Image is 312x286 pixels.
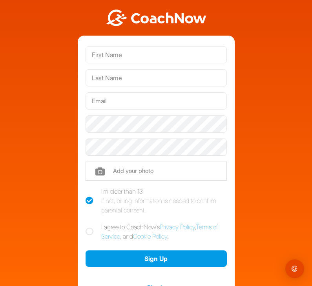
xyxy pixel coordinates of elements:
div: I'm older than 13 [101,187,227,215]
button: Sign Up [86,250,227,267]
div: Open Intercom Messenger [285,259,304,278]
div: If not, billing information is needed to confirm parental consent. [101,196,227,215]
a: Privacy Policy [160,223,195,231]
input: First Name [86,46,227,63]
img: BwLJSsUCoWCh5upNqxVrqldRgqLPVwmV24tXu5FoVAoFEpwwqQ3VIfuoInZCoVCoTD4vwADAC3ZFMkVEQFDAAAAAElFTkSuQmCC [105,9,207,26]
a: Terms of Service [101,223,218,240]
label: I agree to CoachNow's , , and . [86,222,227,241]
input: Last Name [86,69,227,86]
a: Cookie Policy [133,232,167,240]
input: Email [86,92,227,110]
